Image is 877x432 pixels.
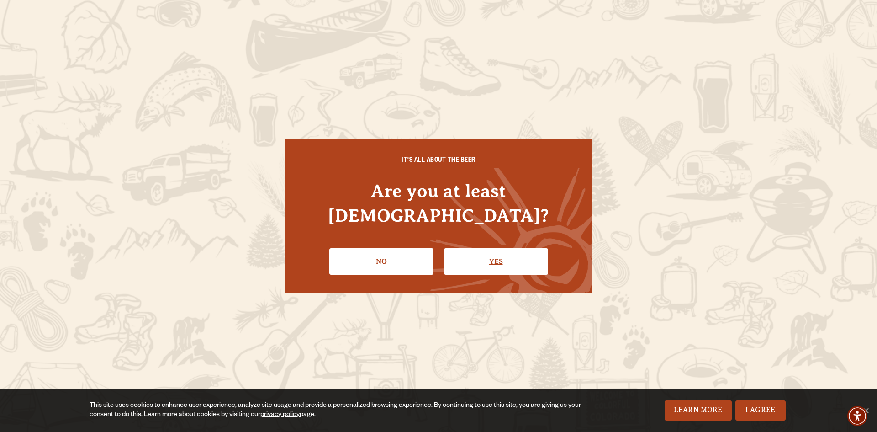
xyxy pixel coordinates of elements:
[735,400,786,421] a: I Agree
[847,406,867,426] div: Accessibility Menu
[90,401,588,420] div: This site uses cookies to enhance user experience, analyze site usage and provide a personalized ...
[329,248,433,275] a: No
[444,248,548,275] a: Confirm I'm 21 or older
[665,400,732,421] a: Learn More
[304,157,573,165] h6: IT'S ALL ABOUT THE BEER
[304,179,573,227] h4: Are you at least [DEMOGRAPHIC_DATA]?
[260,411,300,419] a: privacy policy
